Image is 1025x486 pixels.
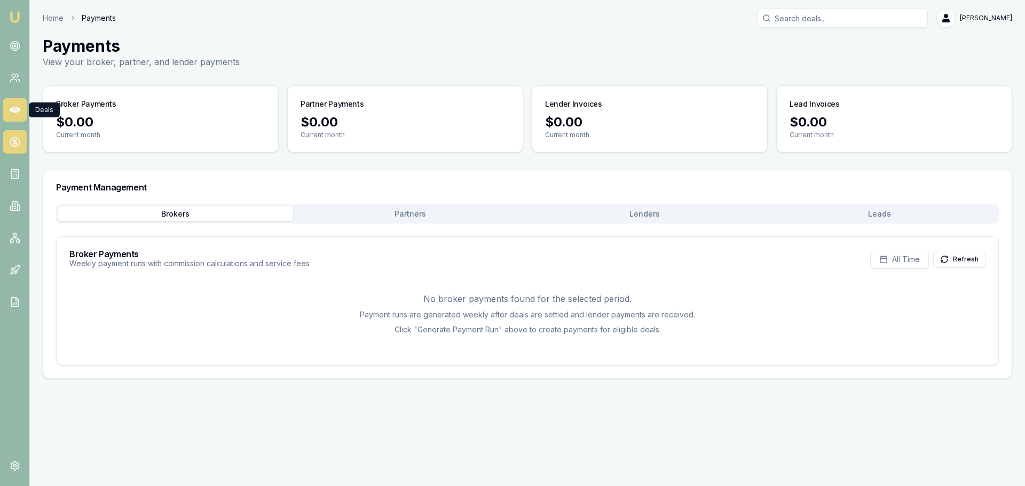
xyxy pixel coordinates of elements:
[56,131,265,139] p: Current month
[545,114,754,131] div: $0.00
[69,250,310,258] h3: Broker Payments
[870,250,929,269] button: All Time
[9,11,21,23] img: emu-icon-u.png
[58,206,293,221] button: Brokers
[960,14,1012,22] span: [PERSON_NAME]
[790,114,999,131] div: $0.00
[933,251,985,268] button: Refresh
[69,258,310,269] p: Weekly payment runs with commission calculations and service fees
[43,13,116,23] nav: breadcrumb
[56,114,265,131] div: $0.00
[301,114,510,131] div: $0.00
[29,102,60,117] div: Deals
[56,183,999,192] h3: Payment Management
[69,324,985,335] p: Click "Generate Payment Run" above to create payments for eligible deals.
[527,206,762,221] button: Lenders
[56,99,116,109] h3: Broker Payments
[293,206,528,221] button: Partners
[82,13,116,23] span: Payments
[757,9,928,28] input: Search deals
[43,13,64,23] a: Home
[545,99,602,109] h3: Lender Invoices
[301,131,510,139] p: Current month
[790,99,839,109] h3: Lead Invoices
[69,309,985,320] p: Payment runs are generated weekly after deals are settled and lender payments are received.
[301,99,364,109] h3: Partner Payments
[892,254,920,265] span: All Time
[43,55,240,68] p: View your broker, partner, and lender payments
[790,131,999,139] p: Current month
[69,292,985,305] p: No broker payments found for the selected period.
[545,131,754,139] p: Current month
[43,36,240,55] h1: Payments
[762,206,997,221] button: Leads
